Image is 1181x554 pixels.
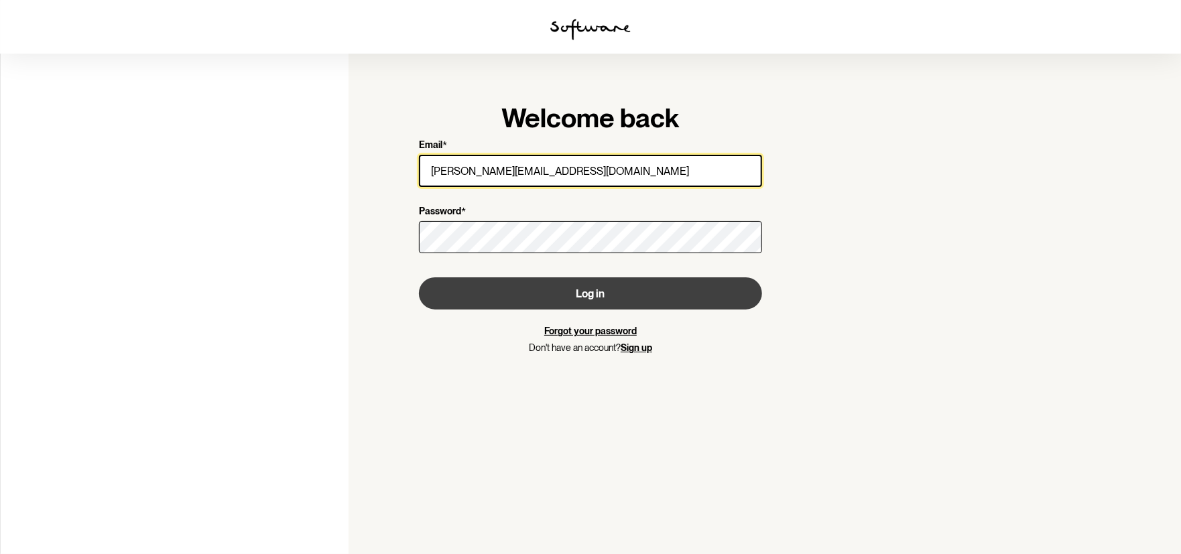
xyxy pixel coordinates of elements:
p: Email [419,139,442,152]
a: Forgot your password [544,326,637,336]
p: Password [419,206,461,218]
button: Log in [419,277,762,309]
h1: Welcome back [419,102,762,134]
img: software logo [550,19,631,40]
a: Sign up [621,342,652,353]
p: Don't have an account? [419,342,762,354]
